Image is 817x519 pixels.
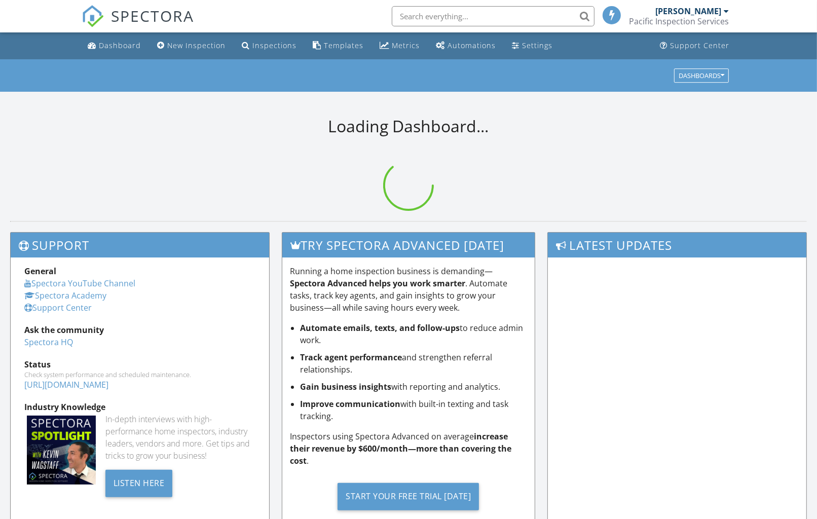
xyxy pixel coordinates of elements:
[24,302,92,313] a: Support Center
[324,41,363,50] div: Templates
[679,72,724,79] div: Dashboards
[99,41,141,50] div: Dashboard
[82,5,104,27] img: The Best Home Inspection Software - Spectora
[655,6,721,16] div: [PERSON_NAME]
[11,233,269,257] h3: Support
[309,36,367,55] a: Templates
[290,265,527,314] p: Running a home inspection business is demanding— . Automate tasks, track key agents, and gain ins...
[300,352,402,363] strong: Track agent performance
[24,337,73,348] a: Spectora HQ
[24,358,255,370] div: Status
[24,266,56,277] strong: General
[24,290,106,301] a: Spectora Academy
[24,370,255,379] div: Check system performance and scheduled maintenance.
[24,379,108,390] a: [URL][DOMAIN_NAME]
[432,36,500,55] a: Automations (Basic)
[27,416,96,485] img: Spectoraspolightmain
[111,5,194,26] span: SPECTORA
[105,470,173,497] div: Listen Here
[290,278,465,289] strong: Spectora Advanced helps you work smarter
[84,36,145,55] a: Dashboard
[376,36,424,55] a: Metrics
[629,16,729,26] div: Pacific Inspection Services
[24,401,255,413] div: Industry Knowledge
[670,41,729,50] div: Support Center
[674,68,729,83] button: Dashboards
[105,413,255,462] div: In-depth interviews with high-performance home inspectors, industry leaders, vendors and more. Ge...
[300,322,460,333] strong: Automate emails, texts, and follow-ups
[300,398,400,410] strong: Improve communication
[82,14,194,35] a: SPECTORA
[105,477,173,488] a: Listen Here
[290,431,511,466] strong: increase their revenue by $600/month—more than covering the cost
[508,36,556,55] a: Settings
[290,430,527,467] p: Inspectors using Spectora Advanced on average .
[24,324,255,336] div: Ask the community
[392,6,595,26] input: Search everything...
[338,483,479,510] div: Start Your Free Trial [DATE]
[290,475,527,518] a: Start Your Free Trial [DATE]
[392,41,420,50] div: Metrics
[153,36,230,55] a: New Inspection
[300,322,527,346] li: to reduce admin work.
[24,278,135,289] a: Spectora YouTube Channel
[300,398,527,422] li: with built-in texting and task tracking.
[548,233,806,257] h3: Latest Updates
[252,41,296,50] div: Inspections
[167,41,226,50] div: New Inspection
[238,36,301,55] a: Inspections
[656,36,733,55] a: Support Center
[448,41,496,50] div: Automations
[300,381,527,393] li: with reporting and analytics.
[282,233,535,257] h3: Try spectora advanced [DATE]
[522,41,552,50] div: Settings
[300,381,391,392] strong: Gain business insights
[300,351,527,376] li: and strengthen referral relationships.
